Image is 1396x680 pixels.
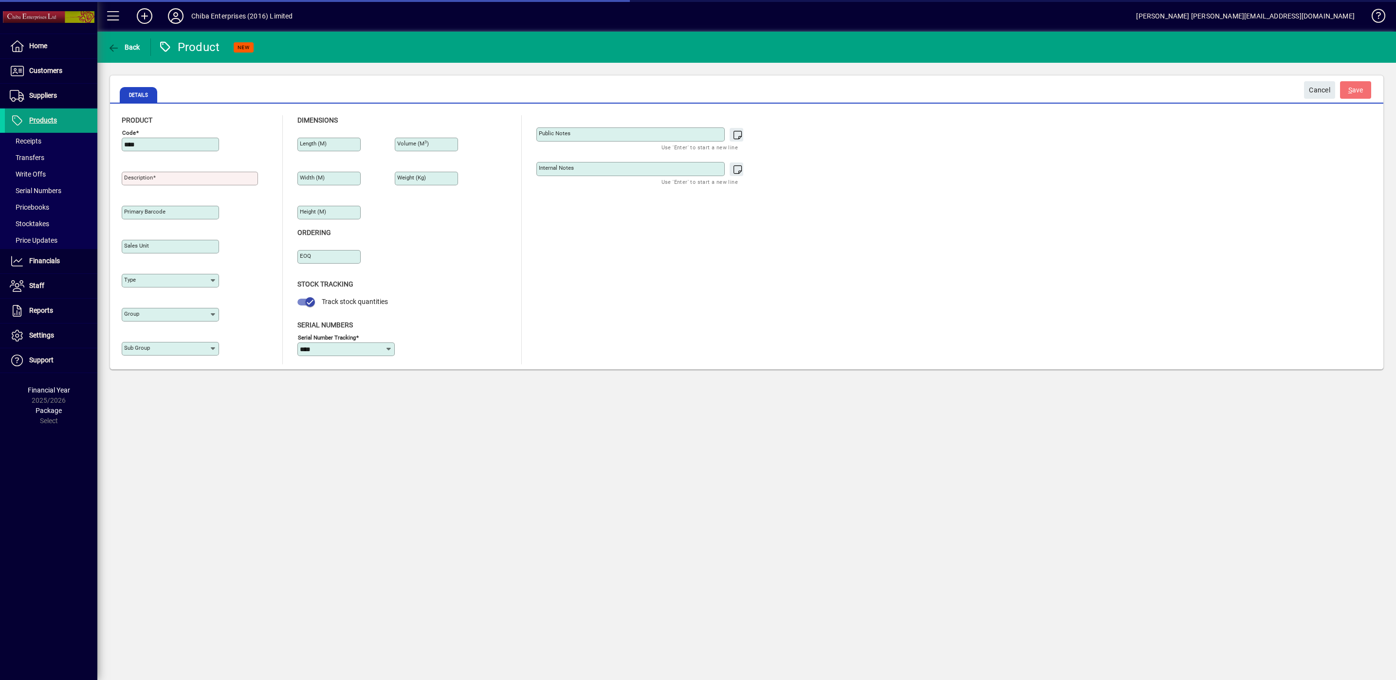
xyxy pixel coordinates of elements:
button: Cancel [1304,81,1335,99]
span: Stock Tracking [297,280,353,288]
mat-label: EOQ [300,252,311,259]
mat-label: Height (m) [300,208,326,215]
a: Customers [5,59,97,83]
button: Profile [160,7,191,25]
span: Financials [29,257,60,265]
mat-label: Width (m) [300,174,325,181]
a: Settings [5,323,97,348]
mat-label: Type [124,276,136,283]
button: Add [129,7,160,25]
span: Cancel [1309,82,1330,98]
mat-label: Serial Number tracking [298,334,356,340]
span: S [1348,86,1352,94]
mat-label: Internal Notes [539,164,574,171]
span: Support [29,356,54,364]
span: Ordering [297,229,331,236]
span: Suppliers [29,91,57,99]
mat-label: Volume (m ) [397,140,429,147]
a: Transfers [5,149,97,166]
span: Details [120,87,157,103]
span: Package [36,407,62,414]
span: Transfers [10,154,44,161]
button: Save [1340,81,1371,99]
mat-hint: Use 'Enter' to start a new line [661,176,738,187]
span: Price Updates [10,236,57,244]
span: Serial Numbers [297,321,353,329]
a: Support [5,348,97,373]
span: Customers [29,67,62,74]
span: Settings [29,331,54,339]
button: Back [105,38,143,56]
a: Knowledge Base [1364,2,1384,34]
mat-label: Public Notes [539,130,570,137]
a: Pricebooks [5,199,97,215]
a: Receipts [5,133,97,149]
span: Reports [29,306,53,314]
span: NEW [238,44,250,51]
div: Product [158,39,220,55]
mat-label: Description [124,174,153,181]
span: Write Offs [10,170,46,178]
div: Chiba Enterprises (2016) Limited [191,8,293,24]
span: Products [29,116,57,124]
span: Dimensions [297,116,338,124]
mat-label: Sales unit [124,242,149,249]
mat-label: Primary barcode [124,208,165,215]
sup: 3 [424,140,427,144]
a: Write Offs [5,166,97,182]
span: Receipts [10,137,41,145]
span: Serial Numbers [10,187,61,195]
a: Reports [5,299,97,323]
a: Serial Numbers [5,182,97,199]
span: Home [29,42,47,50]
mat-hint: Use 'Enter' to start a new line [661,142,738,153]
a: Price Updates [5,232,97,249]
app-page-header-button: Back [97,38,151,56]
mat-label: Length (m) [300,140,327,147]
mat-label: Code [122,129,136,136]
a: Financials [5,249,97,273]
span: Stocktakes [10,220,49,228]
a: Staff [5,274,97,298]
a: Suppliers [5,84,97,108]
mat-label: Sub group [124,344,150,351]
span: ave [1348,82,1363,98]
span: Pricebooks [10,203,49,211]
div: [PERSON_NAME] [PERSON_NAME][EMAIL_ADDRESS][DOMAIN_NAME] [1136,8,1355,24]
mat-label: Weight (Kg) [397,174,426,181]
span: Product [122,116,152,124]
a: Stocktakes [5,215,97,232]
span: Staff [29,282,44,289]
a: Home [5,34,97,58]
span: Financial Year [28,386,70,394]
span: Track stock quantities [322,298,388,305]
mat-label: Group [124,310,139,317]
span: Back [108,43,140,51]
